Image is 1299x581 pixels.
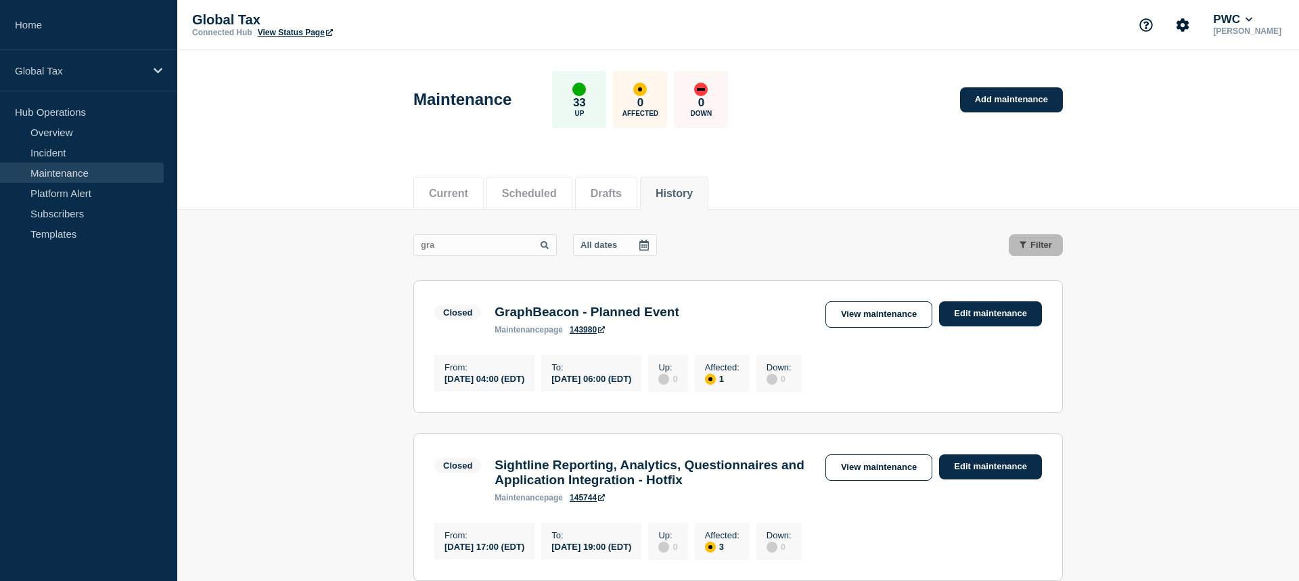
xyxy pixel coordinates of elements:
[429,188,468,200] button: Current
[495,325,544,335] span: maintenance
[413,234,557,256] input: Search maintenances
[495,493,563,502] p: page
[694,83,708,96] div: down
[574,110,584,117] p: Up
[705,540,739,553] div: 3
[825,301,932,328] a: View maintenance
[551,362,631,372] p: To :
[698,96,704,110] p: 0
[633,83,647,96] div: affected
[413,90,511,109] h1: Maintenance
[591,188,622,200] button: Drafts
[445,362,524,372] p: From :
[939,454,1042,479] a: Edit maintenance
[551,540,631,552] div: [DATE] 19:00 (EDT)
[15,65,145,77] p: Global Tax
[445,530,524,540] p: From :
[656,188,693,200] button: History
[658,372,677,385] div: 0
[495,458,812,488] h3: Sightline Reporting, Analytics, Questionnaires and Application Integration - Hotfix
[570,325,605,335] a: 143980
[1168,11,1197,39] button: Account settings
[767,372,792,385] div: 0
[691,110,712,117] p: Down
[1132,11,1160,39] button: Support
[551,530,631,540] p: To :
[825,454,932,481] a: View maintenance
[705,530,739,540] p: Affected :
[767,542,777,553] div: disabled
[705,374,716,385] div: affected
[705,542,716,553] div: affected
[258,28,333,37] a: View Status Page
[495,305,679,320] h3: GraphBeacon - Planned Event
[572,83,586,96] div: up
[622,110,658,117] p: Affected
[767,374,777,385] div: disabled
[570,493,605,502] a: 145744
[705,372,739,385] div: 1
[960,87,1063,112] a: Add maintenance
[443,460,472,471] div: Closed
[445,540,524,552] div: [DATE] 17:00 (EDT)
[1210,13,1255,26] button: PWC
[1009,234,1063,256] button: Filter
[495,325,563,335] p: page
[445,372,524,384] div: [DATE] 04:00 (EDT)
[658,540,677,553] div: 0
[658,530,677,540] p: Up :
[658,362,677,372] p: Up :
[192,28,252,37] p: Connected Hub
[443,307,472,318] div: Closed
[580,240,617,250] p: All dates
[551,372,631,384] div: [DATE] 06:00 (EDT)
[1030,240,1052,250] span: Filter
[658,542,669,553] div: disabled
[573,234,657,256] button: All dates
[767,540,792,553] div: 0
[637,96,643,110] p: 0
[767,362,792,372] p: Down :
[767,530,792,540] p: Down :
[495,493,544,502] span: maintenance
[705,362,739,372] p: Affected :
[939,301,1042,326] a: Edit maintenance
[502,188,557,200] button: Scheduled
[1210,26,1284,36] p: [PERSON_NAME]
[573,96,586,110] p: 33
[192,12,463,28] p: Global Tax
[658,374,669,385] div: disabled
